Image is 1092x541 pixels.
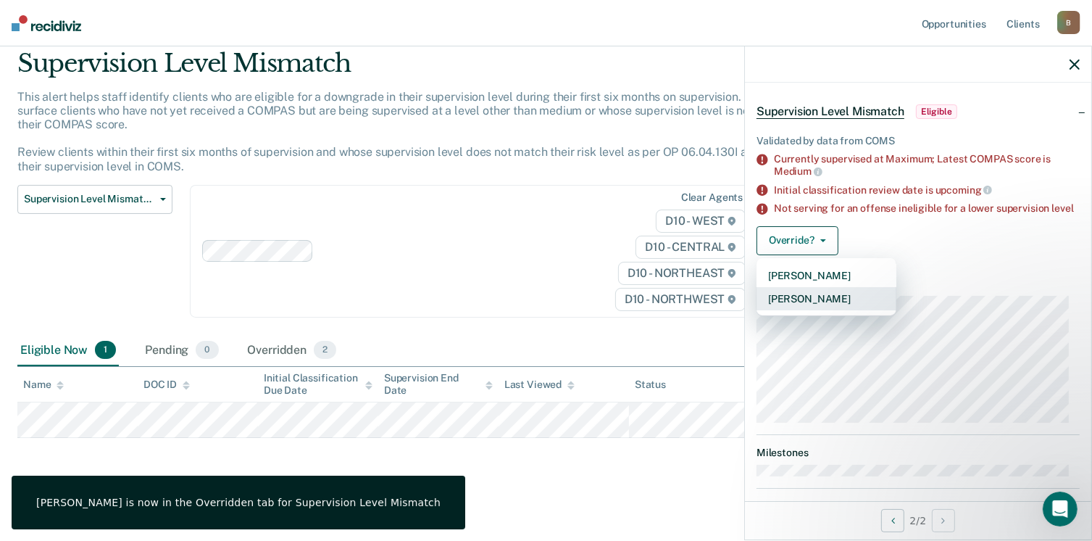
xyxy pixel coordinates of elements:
[757,264,896,287] button: [PERSON_NAME]
[1057,11,1080,34] div: B
[1043,492,1078,526] iframe: Intercom live chat
[757,278,1080,291] dt: Supervision
[932,509,955,532] button: Next Opportunity
[757,104,904,119] span: Supervision Level Mismatch
[615,288,746,311] span: D10 - NORTHWEST
[916,104,957,119] span: Eligible
[142,335,221,367] div: Pending
[95,341,116,360] span: 1
[314,341,336,360] span: 2
[196,341,218,360] span: 0
[757,287,896,310] button: [PERSON_NAME]
[504,379,575,391] div: Last Viewed
[36,496,441,509] div: [PERSON_NAME] is now in the Overridden tab for Supervision Level Mismatch
[1051,202,1073,214] span: level
[681,191,743,204] div: Clear agents
[745,501,1091,540] div: 2 / 2
[757,226,838,255] button: Override?
[17,335,119,367] div: Eligible Now
[143,379,190,391] div: DOC ID
[774,202,1080,215] div: Not serving for an offense ineligible for a lower supervision
[245,335,340,367] div: Overridden
[745,88,1091,135] div: Supervision Level MismatchEligible
[757,447,1080,459] dt: Milestones
[12,15,81,31] img: Recidiviz
[881,509,904,532] button: Previous Opportunity
[935,184,993,196] span: upcoming
[264,372,372,397] div: Initial Classification Due Date
[656,210,746,233] span: D10 - WEST
[774,183,1080,197] div: Initial classification review date is
[757,135,1080,147] div: Validated by data from COMS
[774,153,1080,178] div: Currently supervised at Maximum; Latest COMPAS score is
[17,90,823,173] p: This alert helps staff identify clients who are eligible for a downgrade in their supervision lev...
[384,372,493,397] div: Supervision End Date
[17,49,836,90] div: Supervision Level Mismatch
[24,193,154,205] span: Supervision Level Mismatch
[635,236,746,259] span: D10 - CENTRAL
[635,379,666,391] div: Status
[23,379,64,391] div: Name
[618,262,746,285] span: D10 - NORTHEAST
[774,165,822,177] span: Medium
